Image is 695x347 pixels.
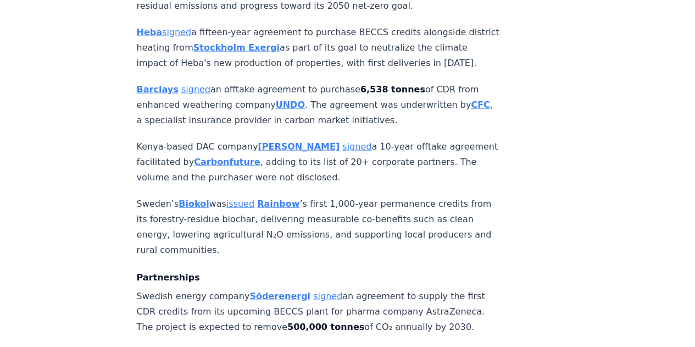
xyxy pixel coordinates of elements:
[137,139,501,185] p: Kenya-based DAC company a 10-year offtake agreement facilitated by , adding to its list of 20+ co...
[137,196,501,258] p: Sweden’s was ’s first 1,000-year permanence credits from its forestry-residue biochar, delivering...
[181,84,210,95] a: signed
[137,82,501,128] p: an offtake agreement to purchase of CDR from enhanced weathering company . The agreement was unde...
[471,100,490,110] a: CFC
[249,291,310,301] a: Söderenergi
[194,157,260,167] a: Carbonfuture
[258,141,340,152] a: [PERSON_NAME]
[257,199,299,209] a: Rainbow
[342,141,371,152] a: signed
[137,289,501,335] p: Swedish energy company an agreement to supply the first CDR credits from its upcoming BECCS plant...
[162,27,191,37] a: signed
[137,84,179,95] a: Barclays
[226,199,254,209] a: issued
[287,322,364,332] strong: 500,000 tonnes
[360,84,425,95] strong: 6,538 tonnes
[276,100,305,110] a: UNDO
[137,25,501,71] p: a fifteen-year agreement to purchase BECCS credits alongside district heating from as part of its...
[313,291,342,301] a: signed
[137,272,200,283] strong: Partnerships
[193,42,280,53] a: Stockholm Exergi
[179,199,209,209] a: Biokol
[137,27,163,37] a: Heba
